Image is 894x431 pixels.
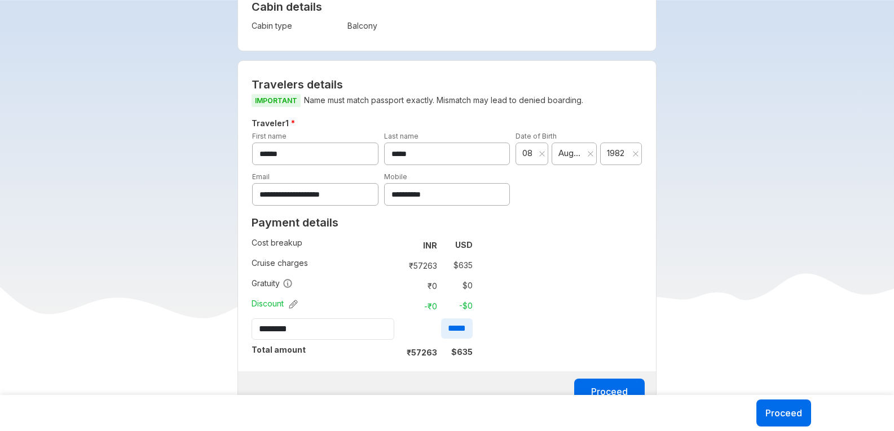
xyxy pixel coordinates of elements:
[342,18,347,34] td: :
[587,148,594,159] button: Clear
[587,150,594,157] svg: close
[389,342,394,362] td: :
[347,18,555,34] td: Balcony
[756,399,811,426] button: Proceed
[632,150,639,157] svg: close
[632,148,639,159] button: Clear
[252,132,287,140] label: First name
[394,298,442,314] td: -₹ 0
[384,172,407,181] label: Mobile
[389,235,394,255] td: :
[607,148,628,159] span: 1982
[516,132,557,140] label: Date of Birth
[407,348,437,357] strong: ₹ 57263
[252,94,301,107] span: IMPORTANT
[522,148,535,159] span: 08
[252,278,293,289] span: Gratuity
[539,148,545,159] button: Clear
[394,278,442,294] td: ₹ 0
[252,94,642,108] p: Name must match passport exactly. Mismatch may lead to denied boarding.
[252,78,642,91] h2: Travelers details
[252,235,389,255] td: Cost breakup
[384,132,419,140] label: Last name
[442,298,473,314] td: -$ 0
[558,148,583,159] span: August
[442,278,473,294] td: $ 0
[252,18,342,34] td: Cabin type
[252,255,389,276] td: Cruise charges
[249,117,645,130] h5: Traveler 1
[394,257,442,273] td: ₹ 57263
[252,298,298,309] span: Discount
[389,276,394,296] td: :
[455,240,473,250] strong: USD
[451,347,473,357] strong: $ 635
[423,241,437,250] strong: INR
[389,296,394,316] td: :
[574,379,645,406] button: Proceed
[252,216,473,229] h2: Payment details
[252,172,270,181] label: Email
[389,255,394,276] td: :
[442,257,473,273] td: $ 635
[252,345,306,354] strong: Total amount
[539,150,545,157] svg: close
